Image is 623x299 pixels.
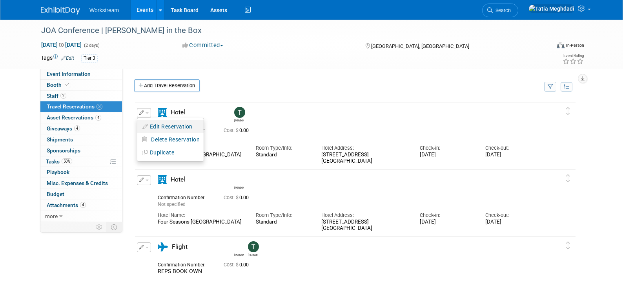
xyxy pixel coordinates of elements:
img: Format-Inperson.png [557,42,565,48]
a: Asset Reservations4 [40,112,122,123]
div: Tanner Michaelis [232,107,246,122]
span: to [58,42,65,48]
span: Cost: $ [224,262,239,268]
div: [DATE] [485,219,539,226]
span: Asset Reservations [47,114,101,121]
div: Jacob Davis [232,241,246,257]
button: Duplicate [137,147,204,158]
img: Jacob Davis [234,174,245,185]
td: Toggle Event Tabs [106,222,122,232]
div: [DATE] [420,219,474,226]
span: Budget [47,191,64,197]
span: 4 [80,202,86,208]
div: Jacob Davis [232,174,246,189]
div: Confirmation Number: [158,260,212,268]
a: Sponsorships [40,145,122,156]
a: Search [482,4,518,17]
span: 3 [97,104,102,110]
div: Room Type/Info: [256,212,310,219]
a: Booth [40,80,122,90]
div: Standard [256,219,310,225]
span: Travel Reservations [47,103,102,110]
div: Tanner Michaelis [246,241,260,257]
a: Add Travel Reservation [134,79,200,92]
a: Giveaways4 [40,123,122,134]
div: Confirmation Number: [158,193,212,201]
div: Standard [256,152,310,158]
div: [STREET_ADDRESS] [GEOGRAPHIC_DATA] [321,219,408,232]
a: more [40,211,122,222]
a: Travel Reservations3 [40,101,122,112]
div: Tanner Michaelis [248,252,258,257]
td: Tags [41,54,74,63]
span: Delete Reservation [151,136,200,143]
div: [STREET_ADDRESS] [GEOGRAPHIC_DATA] [321,152,408,165]
span: 50% [62,158,72,164]
span: 4 [74,125,80,131]
a: Playbook [40,167,122,178]
a: Tasks50% [40,156,122,167]
span: Flight [172,243,188,250]
span: 0.00 [224,262,252,268]
div: Room Type/Info: [256,145,310,152]
div: Event Format [503,41,584,53]
div: [DATE] [420,152,474,158]
div: Tanner Michaelis [234,118,244,122]
a: Edit [61,55,74,61]
span: 0.00 [224,128,252,133]
div: Check-in: [420,212,474,219]
a: Attachments4 [40,200,122,211]
div: Four Seasons [GEOGRAPHIC_DATA] [158,219,244,226]
span: Event Information [47,71,91,77]
div: Hotel Address: [321,145,408,152]
span: Shipments [47,136,73,143]
i: Hotel [158,108,167,117]
button: Committed [180,41,226,50]
div: [DATE] [485,152,539,158]
span: REPS BOOK OWN [158,268,202,274]
button: Edit Reservation [137,121,204,132]
div: JOA Conference | [PERSON_NAME] in the Box [38,24,538,38]
img: Tanner Michaelis [248,241,259,252]
span: Booth [47,82,71,88]
span: Cost: $ [224,195,239,200]
img: Tanner Michaelis [234,107,245,118]
span: Cost: $ [224,128,239,133]
div: Event Rating [563,54,584,58]
span: Search [493,7,511,13]
span: [DATE] [DATE] [41,41,82,48]
span: Not specified [158,202,186,207]
i: Hotel [158,175,167,184]
div: Hotel Name: [158,212,244,219]
span: Hotel [171,176,185,183]
div: Jacob Davis [234,252,244,257]
span: Hotel [171,109,185,116]
span: Workstream [89,7,119,13]
span: Misc. Expenses & Credits [47,180,108,186]
button: Delete Reservation [137,134,204,145]
a: Staff2 [40,91,122,101]
a: Shipments [40,134,122,145]
i: Filter by Traveler [548,84,553,90]
i: Click and drag to move item [566,242,570,249]
div: Tier 3 [81,54,98,62]
span: Sponsorships [47,147,80,154]
div: Hotel Address: [321,212,408,219]
a: Misc. Expenses & Credits [40,178,122,189]
div: Check-out: [485,145,539,152]
i: Booth reservation complete [65,83,69,87]
i: Click and drag to move item [566,107,570,115]
span: 2 [60,93,66,99]
div: Jacob Davis [234,185,244,189]
a: Event Information [40,69,122,79]
img: Tatia Meghdadi [528,4,575,13]
i: Flight [158,242,168,251]
span: [GEOGRAPHIC_DATA], [GEOGRAPHIC_DATA] [371,43,469,49]
span: Staff [47,93,66,99]
span: Tasks [46,158,72,165]
span: Giveaways [47,125,80,132]
span: Playbook [47,169,69,175]
div: Check-out: [485,212,539,219]
img: ExhibitDay [41,7,80,15]
span: 4 [95,115,101,121]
